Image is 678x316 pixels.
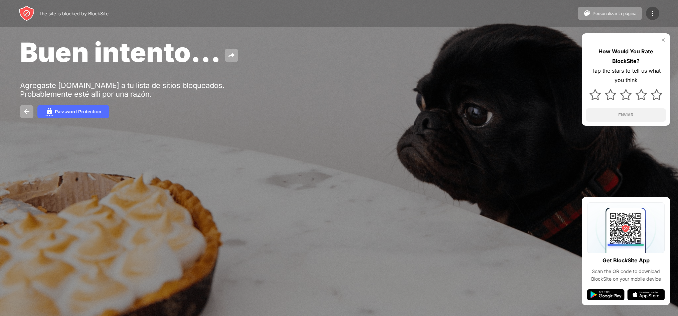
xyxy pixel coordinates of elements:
button: Personalizar la página [578,7,642,20]
img: header-logo.svg [19,5,35,21]
img: star.svg [636,89,647,100]
img: rate-us-close.svg [661,37,666,43]
img: qrcode.svg [587,202,665,253]
span: Buen intento... [20,36,221,68]
img: back.svg [23,108,31,116]
div: How Would You Rate BlockSite? [586,47,666,66]
div: The site is blocked by BlockSite [39,11,109,16]
img: password.svg [45,108,53,116]
div: Password Protection [55,109,101,114]
button: Password Protection [37,105,109,118]
img: share.svg [227,51,235,59]
img: star.svg [651,89,662,100]
img: star.svg [605,89,616,100]
img: google-play.svg [587,289,625,300]
div: Agregaste [DOMAIN_NAME] a tu lista de sitios bloqueados. Probablemente esté allí por una razón. [20,81,226,98]
div: Tap the stars to tell us what you think [586,66,666,85]
img: star.svg [620,89,632,100]
div: Personalizar la página [592,11,637,16]
img: menu-icon.svg [649,9,657,17]
img: pallet.svg [583,9,591,17]
div: Scan the QR code to download BlockSite on your mobile device [587,268,665,283]
div: Get BlockSite App [603,256,650,265]
img: app-store.svg [627,289,665,300]
img: star.svg [589,89,601,100]
button: ENVIAR [586,108,666,122]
